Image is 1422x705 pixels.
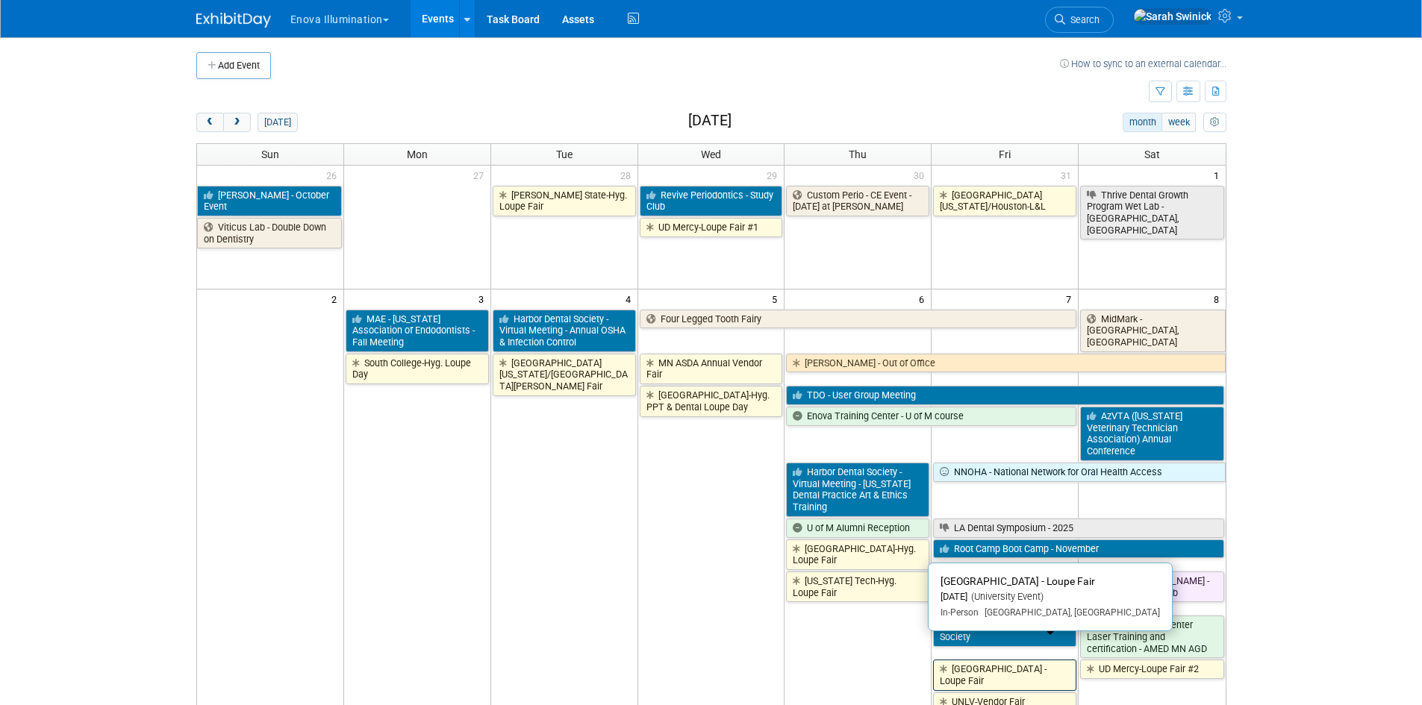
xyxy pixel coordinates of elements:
a: [PERSON_NAME] - Out of Office [786,354,1225,373]
span: [GEOGRAPHIC_DATA] - Loupe Fair [941,575,1095,587]
a: Thrive Dental Growth Program Wet Lab - [GEOGRAPHIC_DATA], [GEOGRAPHIC_DATA] [1080,186,1223,240]
span: 4 [624,289,637,308]
span: 29 [765,166,784,184]
a: Revive Periodontics - Study Club [640,186,783,216]
span: 31 [1059,166,1078,184]
button: Add Event [196,52,271,79]
span: 28 [619,166,637,184]
a: [PERSON_NAME] - October Event [197,186,342,216]
button: prev [196,113,224,132]
a: UD Mercy-Loupe Fair #2 [1080,659,1223,679]
a: U of M Alumni Reception [786,518,929,538]
a: Enova Training Center Laser Training and certification - AMED MN AGD [1080,615,1223,658]
span: 2 [330,289,343,308]
span: 26 [325,166,343,184]
span: Sat [1144,148,1160,160]
a: [US_STATE] Tech-Hyg. Loupe Fair [786,571,929,602]
span: Thu [849,148,867,160]
a: Four Legged Tooth Fairy [640,310,1077,329]
a: [GEOGRAPHIC_DATA]-Hyg. PPT & Dental Loupe Day [640,386,783,416]
span: 30 [912,166,931,184]
a: MAE - [US_STATE] Association of Endodontists - Fall Meeting [346,310,489,352]
img: ExhibitDay [196,13,271,28]
span: (University Event) [967,591,1044,602]
a: South College-Hyg. Loupe Day [346,354,489,384]
a: AzVTA ([US_STATE] Veterinary Technician Association) Annual Conference [1080,407,1223,461]
h2: [DATE] [688,113,732,129]
span: Wed [701,148,721,160]
a: NNOHA - National Network for Oral Health Access [933,463,1225,482]
a: LA Dental Symposium - 2025 [933,518,1223,538]
span: Search [1065,14,1100,25]
a: Harbor Dental Society - Virtual Meeting - [US_STATE] Dental Practice Art & Ethics Training [786,463,929,517]
a: MidMark - [GEOGRAPHIC_DATA], [GEOGRAPHIC_DATA] [1080,310,1225,352]
span: 1 [1212,166,1226,184]
span: [GEOGRAPHIC_DATA], [GEOGRAPHIC_DATA] [979,607,1160,618]
a: Custom Perio - CE Event - [DATE] at [PERSON_NAME] [786,186,929,216]
span: 8 [1212,289,1226,308]
span: 27 [472,166,490,184]
a: Search [1045,7,1114,33]
a: Viticus Lab - Double Down on Dentistry [197,218,342,248]
a: [GEOGRAPHIC_DATA] - Loupe Fair [933,659,1076,690]
span: 7 [1064,289,1078,308]
span: In-Person [941,607,979,618]
button: [DATE] [258,113,297,132]
span: 6 [917,289,931,308]
a: Harbor Dental Society - Virtual Meeting - Annual OSHA & Infection Control [493,310,636,352]
a: [GEOGRAPHIC_DATA]-Hyg. Loupe Fair [786,539,929,570]
button: myCustomButton [1203,113,1226,132]
img: Sarah Swinick [1133,8,1212,25]
span: Fri [999,148,1011,160]
i: Personalize Calendar [1210,118,1220,128]
button: week [1161,113,1196,132]
span: 3 [477,289,490,308]
a: [GEOGRAPHIC_DATA][US_STATE]/[GEOGRAPHIC_DATA][PERSON_NAME] Fair [493,354,636,396]
a: UD Mercy-Loupe Fair #1 [640,218,783,237]
span: Mon [407,148,428,160]
a: [GEOGRAPHIC_DATA][US_STATE]/Houston-L&L [933,186,1076,216]
span: 5 [770,289,784,308]
a: Enova Training Center - U of M course [786,407,1076,426]
a: [PERSON_NAME] State-Hyg. Loupe Fair [493,186,636,216]
a: MN ASDA Annual Vendor Fair [640,354,783,384]
a: Root Camp Boot Camp - November [933,539,1223,559]
button: next [223,113,251,132]
button: month [1123,113,1162,132]
div: [DATE] [941,591,1160,604]
span: Tue [556,148,573,160]
a: How to sync to an external calendar... [1060,58,1226,69]
a: TDO - User Group Meeting [786,386,1223,405]
span: Sun [261,148,279,160]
